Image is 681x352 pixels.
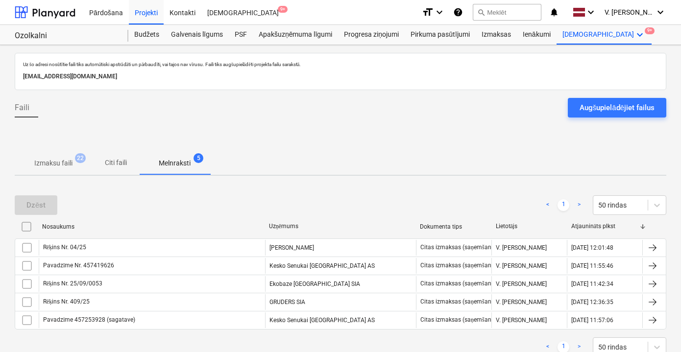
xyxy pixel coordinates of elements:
div: GRUDERS SIA [265,294,416,310]
div: Citas izmaksas (saņemšana, darbs utt.) [420,316,525,324]
div: Kesko Senukai [GEOGRAPHIC_DATA] AS [265,258,416,274]
div: Nosaukums [42,223,261,230]
div: Ekobaze [GEOGRAPHIC_DATA] SIA [265,276,416,292]
div: V. [PERSON_NAME] [491,240,567,256]
p: Uz šo adresi nosūtītie faili tiks automātiski apstrādāti un pārbaudīti, vai tajos nav vīrusu. Fai... [23,61,658,68]
div: [DATE] 12:01:48 [571,244,613,251]
a: Pirkuma pasūtījumi [405,25,476,45]
span: search [477,8,485,16]
i: keyboard_arrow_down [585,6,597,18]
i: Zināšanu pamats [453,6,463,18]
div: [DATE] 11:42:34 [571,281,613,287]
p: Izmaksu faili [34,158,73,168]
a: PSF [229,25,253,45]
div: Rēķins Nr. 409/25 [43,298,90,305]
a: Previous page [542,199,554,211]
div: Uzņēmums [269,223,413,230]
a: Page 1 is your current page [558,199,569,211]
p: [EMAIL_ADDRESS][DOMAIN_NAME] [23,71,658,82]
i: notifications [549,6,559,18]
a: Galvenais līgums [165,25,229,45]
span: 9+ [278,6,288,13]
div: Augšupielādējiet failus [580,101,655,114]
div: Pavadzīme 457253928 (sagatave) [43,316,135,324]
div: Pavadzīme Nr. 457419626 [43,262,114,269]
i: format_size [422,6,434,18]
span: Faili [15,102,29,114]
div: Citas izmaksas (saņemšana, darbs utt.) [420,244,525,251]
div: Dokumenta tips [420,223,487,230]
a: Budžets [128,25,165,45]
i: keyboard_arrow_down [655,6,666,18]
a: Apakšuzņēmuma līgumi [253,25,338,45]
a: Progresa ziņojumi [338,25,405,45]
div: [DATE] 11:57:06 [571,317,613,324]
div: Citas izmaksas (saņemšana, darbs utt.) [420,262,525,269]
div: Atjaunināts plkst [571,223,639,230]
span: 9+ [645,27,655,34]
span: 22 [75,153,86,163]
div: V. [PERSON_NAME] [491,294,567,310]
div: Ozolkalni [15,31,117,41]
div: V. [PERSON_NAME] [491,276,567,292]
button: Augšupielādējiet failus [568,98,666,117]
div: [DATE] 11:55:46 [571,262,613,269]
p: Citi faili [104,158,127,168]
div: [DATE] 12:36:35 [571,299,613,305]
i: keyboard_arrow_down [434,6,445,18]
div: [DEMOGRAPHIC_DATA] [557,25,652,45]
div: Lietotājs [496,223,563,230]
span: V. [PERSON_NAME] [605,8,654,16]
div: Rēķins Nr. 04/25 [43,244,86,251]
div: Rēķins Nr. 25/09/0053 [43,280,102,287]
span: 5 [194,153,203,163]
div: Citas izmaksas (saņemšana, darbs utt.) [420,298,525,305]
div: Citas izmaksas (saņemšana, darbs utt.) [420,280,525,287]
a: Ienākumi [517,25,557,45]
div: Kesko Senukai [GEOGRAPHIC_DATA] AS [265,312,416,328]
i: keyboard_arrow_down [634,29,646,41]
div: V. [PERSON_NAME] [491,312,567,328]
div: [PERSON_NAME] [265,240,416,256]
button: Meklēt [473,4,541,21]
a: Izmaksas [476,25,517,45]
p: Melnraksti [159,158,191,168]
div: V. [PERSON_NAME] [491,258,567,274]
a: Next page [573,199,585,211]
